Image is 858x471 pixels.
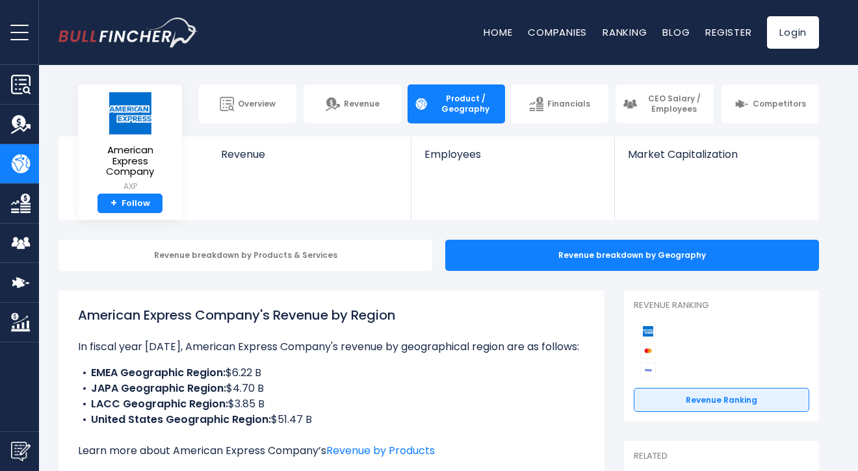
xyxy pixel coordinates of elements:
[705,25,751,39] a: Register
[411,136,614,183] a: Employees
[615,136,818,183] a: Market Capitalization
[91,412,271,427] b: United States Geographic Region:
[208,136,411,183] a: Revenue
[640,343,656,359] img: Mastercard Incorporated competitors logo
[547,99,590,109] span: Financials
[88,181,172,192] small: AXP
[78,396,585,412] li: $3.85 B
[326,443,435,458] a: Revenue by Products
[445,240,819,271] div: Revenue breakdown by Geography
[221,148,398,160] span: Revenue
[304,84,402,123] a: Revenue
[634,300,809,311] p: Revenue Ranking
[640,363,656,378] img: Visa competitors logo
[91,396,228,411] b: LACC Geographic Region:
[91,381,226,396] b: JAPA Geographic Region:
[88,91,172,194] a: American Express Company AXP
[616,84,714,123] a: CEO Salary / Employees
[238,99,276,109] span: Overview
[78,381,585,396] li: $4.70 B
[58,240,432,271] div: Revenue breakdown by Products & Services
[640,324,656,339] img: American Express Company competitors logo
[628,148,805,160] span: Market Capitalization
[641,94,707,114] span: CEO Salary / Employees
[78,339,585,355] p: In fiscal year [DATE], American Express Company's revenue by geographical region are as follows:
[344,99,380,109] span: Revenue
[58,18,198,47] img: bullfincher logo
[199,84,296,123] a: Overview
[603,25,647,39] a: Ranking
[484,25,512,39] a: Home
[634,388,809,413] a: Revenue Ranking
[634,451,809,462] p: Related
[58,18,198,47] a: Go to homepage
[88,145,172,177] span: American Express Company
[432,94,499,114] span: Product / Geography
[408,84,505,123] a: Product / Geography
[511,84,608,123] a: Financials
[528,25,587,39] a: Companies
[721,84,819,123] a: Competitors
[767,16,819,49] a: Login
[78,443,585,459] p: Learn more about American Express Company’s
[424,148,601,160] span: Employees
[662,25,690,39] a: Blog
[97,194,162,214] a: +Follow
[753,99,806,109] span: Competitors
[91,365,226,380] b: EMEA Geographic Region:
[78,412,585,427] li: $51.47 B
[78,305,585,325] h1: American Express Company's Revenue by Region
[110,197,117,209] strong: +
[78,365,585,381] li: $6.22 B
